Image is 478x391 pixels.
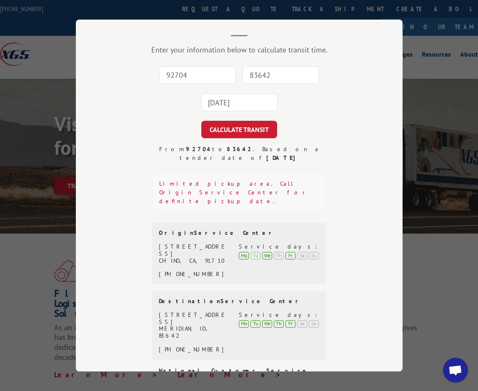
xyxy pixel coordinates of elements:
[239,311,319,319] div: Service days:
[274,320,284,328] div: Th
[159,325,229,339] div: MERIDIAN, ID, 83642
[159,66,236,84] input: Origin Zip
[159,346,229,353] div: [PHONE_NUMBER]
[243,66,319,84] input: Dest. Zip
[152,145,326,162] div: From to . Based on a tender date of
[159,367,309,374] strong: National Customer Service
[159,271,229,278] div: [PHONE_NUMBER]
[250,252,260,259] div: Tu
[297,320,307,328] div: Sa
[226,145,253,153] strong: 83642
[152,172,326,213] div: Limited pickup area. Call Origin Service Center for definite pickup date.
[297,252,307,259] div: Sa
[262,252,272,259] div: We
[159,229,319,237] div: Origin Service Center
[159,257,229,264] div: CHINO, CA, 91710
[274,252,284,259] div: Th
[239,320,249,328] div: Mo
[118,45,361,55] div: Enter your information below to calculate transit time.
[159,311,229,326] div: [STREET_ADDRESS]
[201,121,277,138] button: CALCULATE TRANSIT
[159,243,229,257] div: [STREET_ADDRESS]
[118,8,361,24] h2: Transit Calculator
[266,154,299,162] strong: [DATE]
[285,320,295,328] div: Fr
[309,252,319,259] div: Su
[309,320,319,328] div: Su
[443,358,468,383] div: Open chat
[185,145,212,153] strong: 92704
[285,252,295,259] div: Fr
[239,252,249,259] div: Mo
[239,243,319,250] div: Service days:
[159,298,319,305] div: Destination Service Center
[262,320,272,328] div: We
[201,94,278,111] input: Tender Date
[250,320,260,328] div: Tu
